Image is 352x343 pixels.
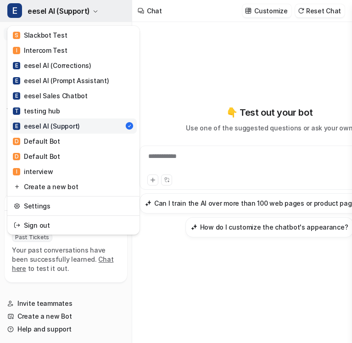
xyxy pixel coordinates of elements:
[13,136,60,146] div: Default Bot
[13,62,20,69] span: E
[13,30,67,40] div: Slackbot Test
[13,92,20,100] span: E
[13,107,20,115] span: T
[13,167,53,176] div: interview
[13,91,88,101] div: eesel Sales Chatbot
[10,198,137,214] a: Settings
[13,76,109,85] div: eesel AI (Prompt Assistant)
[7,3,22,18] span: E
[13,138,20,145] span: D
[10,179,137,194] a: Create a new bot
[13,106,60,116] div: testing hub
[13,123,20,130] span: E
[13,32,20,39] span: S
[7,26,140,235] div: Eeesel AI (Support)
[13,47,20,54] span: I
[14,182,20,191] img: reset
[13,153,20,160] span: D
[14,220,20,230] img: reset
[28,5,90,17] span: eesel AI (Support)
[13,45,67,55] div: Intercom Test
[10,218,137,233] a: Sign out
[14,201,20,211] img: reset
[13,168,20,175] span: I
[13,152,60,161] div: Default Bot
[13,61,91,70] div: eesel AI (Corrections)
[13,121,80,131] div: eesel AI (Support)
[13,77,20,84] span: E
